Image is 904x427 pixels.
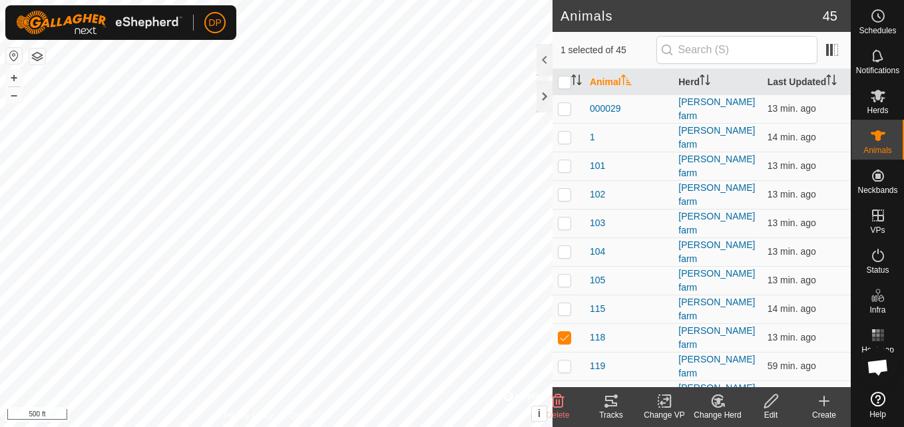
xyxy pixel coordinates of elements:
div: [PERSON_NAME] farm [678,210,756,237]
button: – [6,87,22,103]
span: Sep 28, 2025, 4:23 PM [768,217,816,228]
span: Notifications [856,67,899,74]
div: [PERSON_NAME] farm [678,152,756,180]
span: Status [866,266,889,274]
span: Sep 28, 2025, 4:23 PM [768,132,816,142]
span: Sep 28, 2025, 3:38 PM [768,360,816,371]
span: Sep 28, 2025, 4:23 PM [768,103,816,114]
a: Contact Us [290,410,329,422]
div: [PERSON_NAME] farm [678,95,756,123]
button: Reset Map [6,48,22,64]
span: Sep 28, 2025, 4:23 PM [768,160,816,171]
button: i [532,406,547,421]
span: Sep 28, 2025, 4:23 PM [768,189,816,200]
div: Change VP [638,409,691,421]
div: [PERSON_NAME] farm [678,381,756,409]
span: Help [869,410,886,418]
span: 102 [590,188,605,202]
span: Neckbands [857,186,897,194]
div: [PERSON_NAME] farm [678,238,756,266]
div: [PERSON_NAME] farm [678,324,756,352]
span: i [538,408,541,419]
span: Animals [863,146,892,154]
div: Edit [744,409,797,421]
span: Herds [867,106,888,114]
span: VPs [870,226,885,234]
p-sorticon: Activate to sort [700,76,710,87]
th: Herd [673,69,762,95]
a: Privacy Policy [224,410,274,422]
input: Search (S) [656,36,817,64]
div: Tracks [584,409,638,421]
div: [PERSON_NAME] farm [678,124,756,152]
a: Help [851,386,904,424]
th: Animal [584,69,673,95]
span: Delete [547,410,570,420]
div: [PERSON_NAME] farm [678,181,756,209]
div: Open chat [858,347,898,387]
span: 101 [590,159,605,173]
p-sorticon: Activate to sort [571,76,582,87]
span: 104 [590,245,605,259]
span: 000029 [590,102,621,116]
img: Gallagher Logo [16,11,182,35]
span: 119 [590,359,605,373]
h2: Animals [561,8,823,24]
span: 1 [590,130,595,144]
th: Last Updated [762,69,851,95]
button: Map Layers [29,49,45,65]
span: Infra [869,306,885,314]
span: 115 [590,302,605,316]
span: Schedules [859,27,896,35]
div: Change Herd [691,409,744,421]
span: 1 selected of 45 [561,43,656,57]
span: Sep 28, 2025, 4:23 PM [768,246,816,257]
span: 103 [590,216,605,230]
button: + [6,70,22,86]
span: DP [208,16,221,30]
div: [PERSON_NAME] farm [678,267,756,295]
div: [PERSON_NAME] farm [678,295,756,323]
p-sorticon: Activate to sort [621,76,632,87]
span: 105 [590,273,605,287]
span: 45 [823,6,837,26]
span: Sep 28, 2025, 4:23 PM [768,332,816,343]
span: Sep 28, 2025, 4:23 PM [768,303,816,314]
span: Heatmap [861,346,894,354]
span: 118 [590,331,605,345]
p-sorticon: Activate to sort [826,76,837,87]
div: [PERSON_NAME] farm [678,353,756,380]
span: Sep 28, 2025, 4:23 PM [768,275,816,285]
div: Create [797,409,851,421]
